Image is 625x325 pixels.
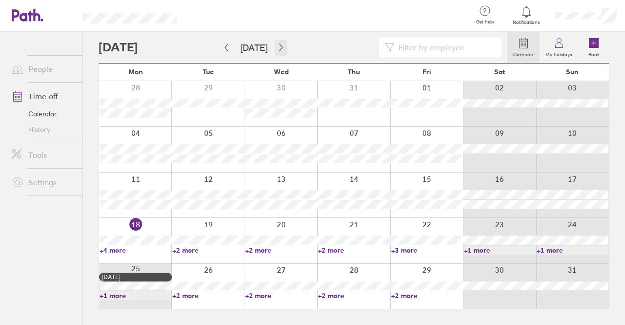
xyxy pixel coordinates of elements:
a: +3 more [391,246,463,255]
a: +2 more [172,246,244,255]
a: +1 more [537,246,608,255]
a: Notifications [511,5,542,25]
span: Fri [422,68,431,76]
a: +2 more [318,246,390,255]
a: Calendar [507,32,540,63]
a: People [4,59,83,79]
a: Tools [4,145,83,165]
a: +1 more [100,291,171,300]
a: Book [578,32,609,63]
span: Thu [348,68,360,76]
a: +2 more [172,291,244,300]
a: Calendar [4,106,83,122]
a: History [4,122,83,137]
a: +4 more [100,246,171,255]
input: Filter by employee [395,38,496,57]
span: Mon [128,68,143,76]
span: Tue [203,68,214,76]
a: Time off [4,87,83,106]
label: Book [583,49,605,58]
a: Settings [4,173,83,192]
span: Notifications [511,20,542,25]
span: Sun [566,68,579,76]
a: +2 more [391,291,463,300]
button: [DATE] [232,40,275,56]
label: Calendar [507,49,540,58]
a: +2 more [245,291,317,300]
label: My holidays [540,49,578,58]
span: Wed [274,68,289,76]
div: [DATE] [102,274,169,281]
a: +2 more [318,291,390,300]
a: My holidays [540,32,578,63]
span: Sat [494,68,505,76]
a: +1 more [464,246,536,255]
a: +2 more [245,246,317,255]
span: Get help [469,19,501,25]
